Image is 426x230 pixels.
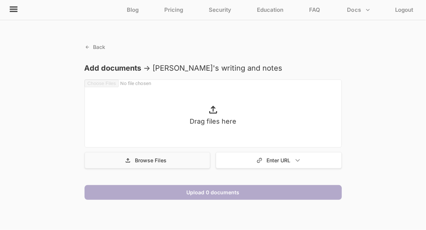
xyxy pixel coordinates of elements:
p: Blog [127,6,139,17]
p: Browse Files [135,157,167,163]
p: Back [93,44,105,50]
button: more [344,3,373,17]
p: -> [PERSON_NAME]'s writing and notes [85,64,283,72]
p: Education [257,6,283,17]
p: FAQ [309,6,320,17]
p: Security [209,6,231,17]
b: Add documents [85,64,142,72]
p: Enter URL [266,157,290,163]
p: Logout [395,6,413,17]
p: Drag files here [190,117,236,125]
button: Upload 0 documents [185,189,242,196]
p: Pricing [164,6,183,17]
